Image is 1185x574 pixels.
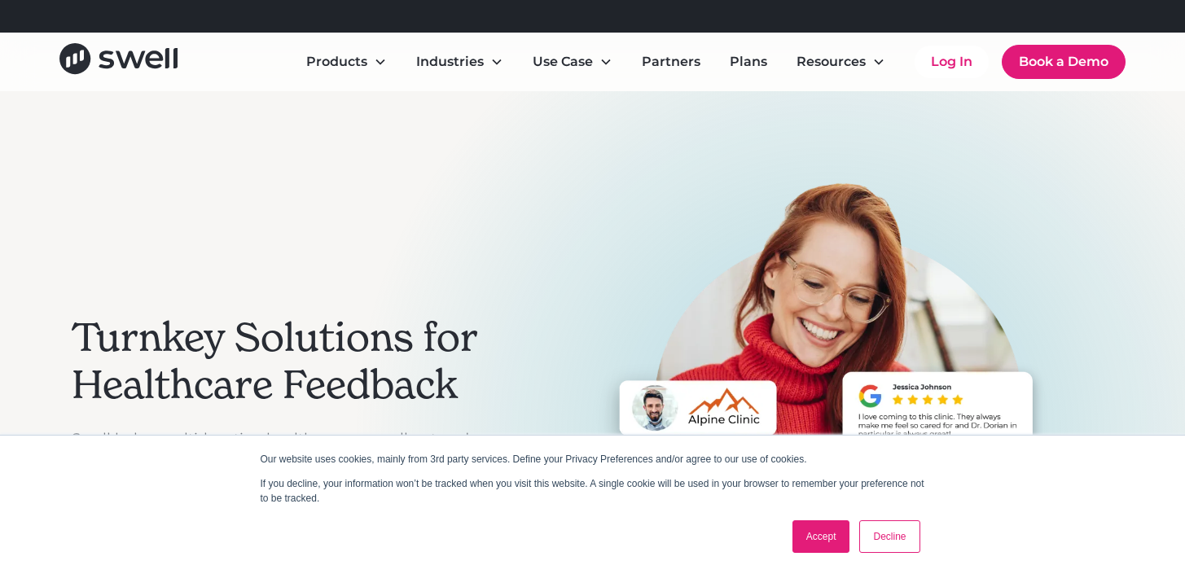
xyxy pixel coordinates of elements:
[797,52,866,72] div: Resources
[59,43,178,80] a: home
[261,476,925,506] p: If you decline, your information won’t be tracked when you visit this website. A single cookie wi...
[72,428,511,494] p: Swell helps multi-location healthcare orgs roll out and monitor feedback programs that improve em...
[859,520,919,553] a: Decline
[520,46,625,78] div: Use Case
[72,314,511,408] h2: Turnkey Solutions for Healthcare Feedback
[293,46,400,78] div: Products
[416,52,484,72] div: Industries
[1002,45,1126,79] a: Book a Demo
[717,46,780,78] a: Plans
[792,520,850,553] a: Accept
[783,46,898,78] div: Resources
[306,52,367,72] div: Products
[629,46,713,78] a: Partners
[915,46,989,78] a: Log In
[533,52,593,72] div: Use Case
[898,398,1185,574] iframe: Chat Widget
[261,452,925,467] p: Our website uses cookies, mainly from 3rd party services. Define your Privacy Preferences and/or ...
[403,46,516,78] div: Industries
